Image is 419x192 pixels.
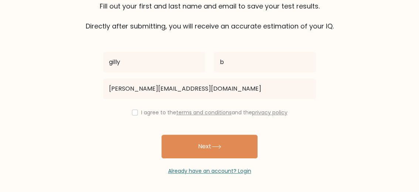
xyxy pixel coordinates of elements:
[168,167,251,175] a: Already have an account? Login
[161,135,258,158] button: Next
[214,52,316,73] input: Last name
[103,52,205,73] input: First name
[103,78,316,99] input: Email
[176,109,232,116] a: terms and conditions
[252,109,287,116] a: privacy policy
[141,109,287,116] label: I agree to the and the
[32,1,387,31] div: Fill out your first and last name and email to save your test results. Directly after submitting,...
